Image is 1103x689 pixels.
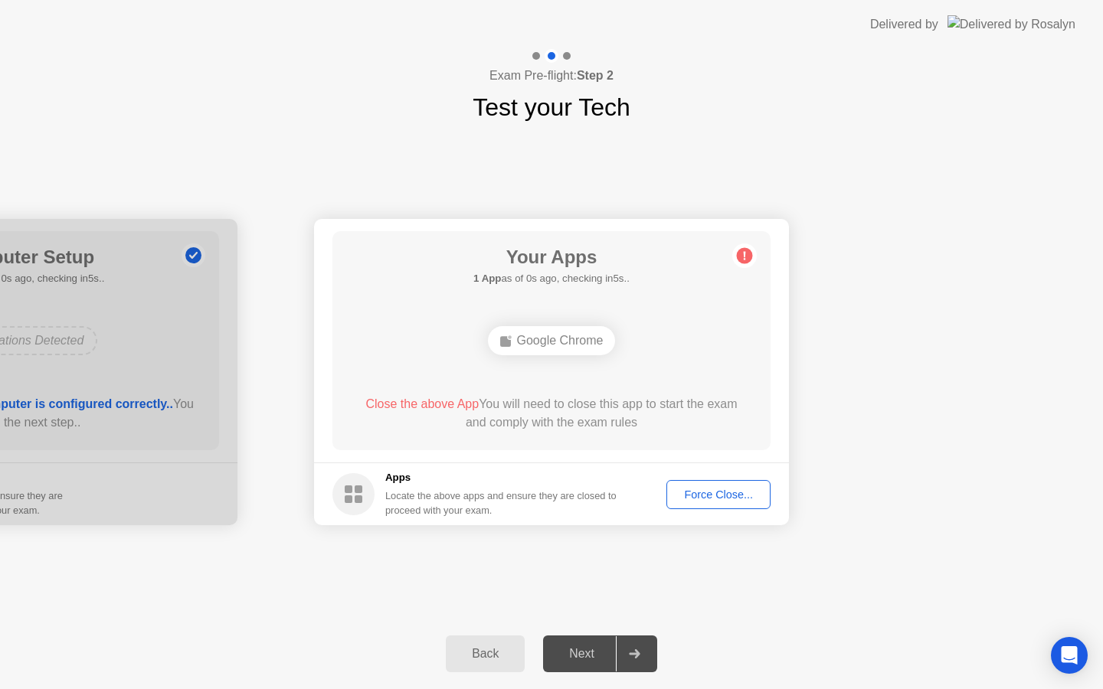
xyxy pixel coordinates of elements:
[577,69,614,82] b: Step 2
[870,15,938,34] div: Delivered by
[672,488,765,501] div: Force Close...
[488,326,616,355] div: Google Chrome
[543,635,657,672] button: Next
[450,647,520,661] div: Back
[446,635,525,672] button: Back
[1051,637,1088,674] div: Open Intercom Messenger
[385,470,617,485] h5: Apps
[473,273,501,284] b: 1 App
[473,243,630,271] h1: Your Apps
[548,647,616,661] div: Next
[355,395,749,432] div: You will need to close this app to start the exam and comply with the exam rules
[473,271,630,286] h5: as of 0s ago, checking in5s..
[385,488,617,518] div: Locate the above apps and ensure they are closed to proceed with your exam.
[948,15,1075,33] img: Delivered by Rosalyn
[489,67,614,85] h4: Exam Pre-flight:
[365,397,479,410] span: Close the above App
[473,89,630,126] h1: Test your Tech
[666,480,771,509] button: Force Close...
